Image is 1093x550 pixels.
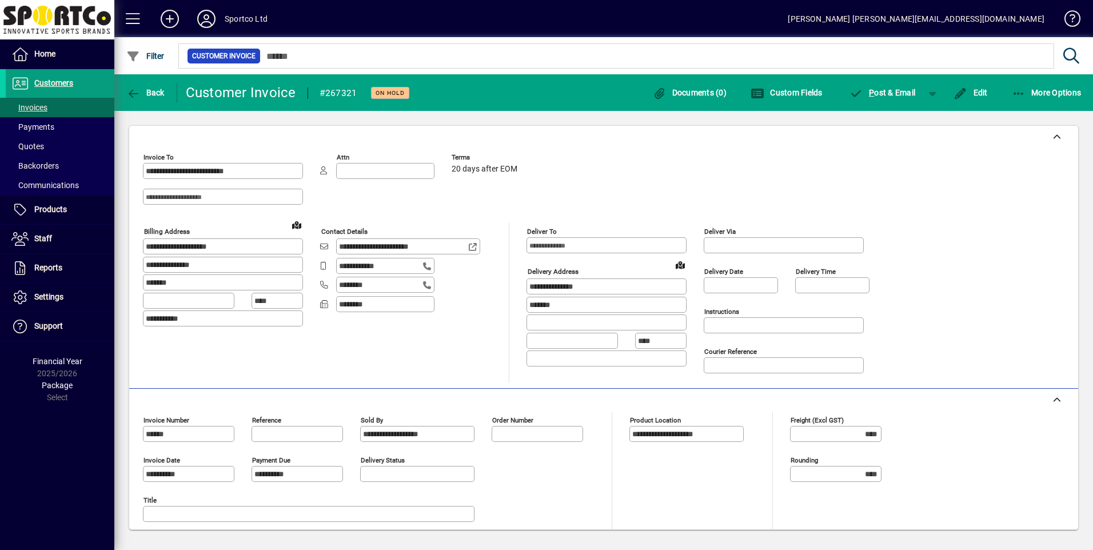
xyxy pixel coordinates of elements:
app-page-header-button: Back [114,82,177,103]
a: Payments [6,117,114,137]
mat-label: Freight (excl GST) [791,416,844,424]
span: Customer Invoice [192,50,256,62]
mat-label: Invoice date [143,456,180,464]
span: Backorders [11,161,59,170]
span: Reports [34,263,62,272]
span: On hold [376,89,405,97]
span: 20 days after EOM [452,165,517,174]
mat-label: Invoice To [143,153,174,161]
a: Settings [6,283,114,312]
button: Profile [188,9,225,29]
span: Quotes [11,142,44,151]
div: #267321 [320,84,357,102]
span: Custom Fields [751,88,823,97]
button: Post & Email [844,82,922,103]
span: ost & Email [849,88,916,97]
mat-label: Invoice number [143,416,189,424]
button: More Options [1009,82,1084,103]
button: Edit [951,82,991,103]
button: Filter [123,46,167,66]
a: Products [6,196,114,224]
div: Sportco Ltd [225,10,268,28]
button: Documents (0) [649,82,729,103]
mat-label: Order number [492,416,533,424]
span: Payments [11,122,54,131]
a: Quotes [6,137,114,156]
span: Settings [34,292,63,301]
mat-label: Delivery status [361,456,405,464]
div: [PERSON_NAME] [PERSON_NAME][EMAIL_ADDRESS][DOMAIN_NAME] [788,10,1044,28]
mat-label: Delivery date [704,268,743,276]
a: View on map [671,256,689,274]
mat-label: Sold by [361,416,383,424]
a: Backorders [6,156,114,176]
a: Invoices [6,98,114,117]
button: Back [123,82,167,103]
mat-label: Deliver To [527,228,557,236]
span: Terms [452,154,520,161]
span: Home [34,49,55,58]
span: Package [42,381,73,390]
span: Staff [34,234,52,243]
span: Financial Year [33,357,82,366]
a: Reports [6,254,114,282]
span: Edit [954,88,988,97]
mat-label: Rounding [791,456,818,464]
mat-label: Title [143,496,157,504]
span: Communications [11,181,79,190]
span: Documents (0) [652,88,727,97]
button: Custom Fields [748,82,825,103]
mat-label: Delivery time [796,268,836,276]
a: Support [6,312,114,341]
mat-label: Payment due [252,456,290,464]
span: P [869,88,874,97]
a: Home [6,40,114,69]
mat-label: Product location [630,416,681,424]
mat-label: Reference [252,416,281,424]
span: More Options [1012,88,1082,97]
div: Customer Invoice [186,83,296,102]
span: Filter [126,51,165,61]
mat-label: Courier Reference [704,348,757,356]
a: Communications [6,176,114,195]
span: Products [34,205,67,214]
button: Add [151,9,188,29]
a: View on map [288,216,306,234]
a: Staff [6,225,114,253]
span: Invoices [11,103,47,112]
span: Customers [34,78,73,87]
mat-label: Attn [337,153,349,161]
mat-label: Deliver via [704,228,736,236]
mat-label: Instructions [704,308,739,316]
a: Knowledge Base [1056,2,1079,39]
span: Support [34,321,63,330]
span: Back [126,88,165,97]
